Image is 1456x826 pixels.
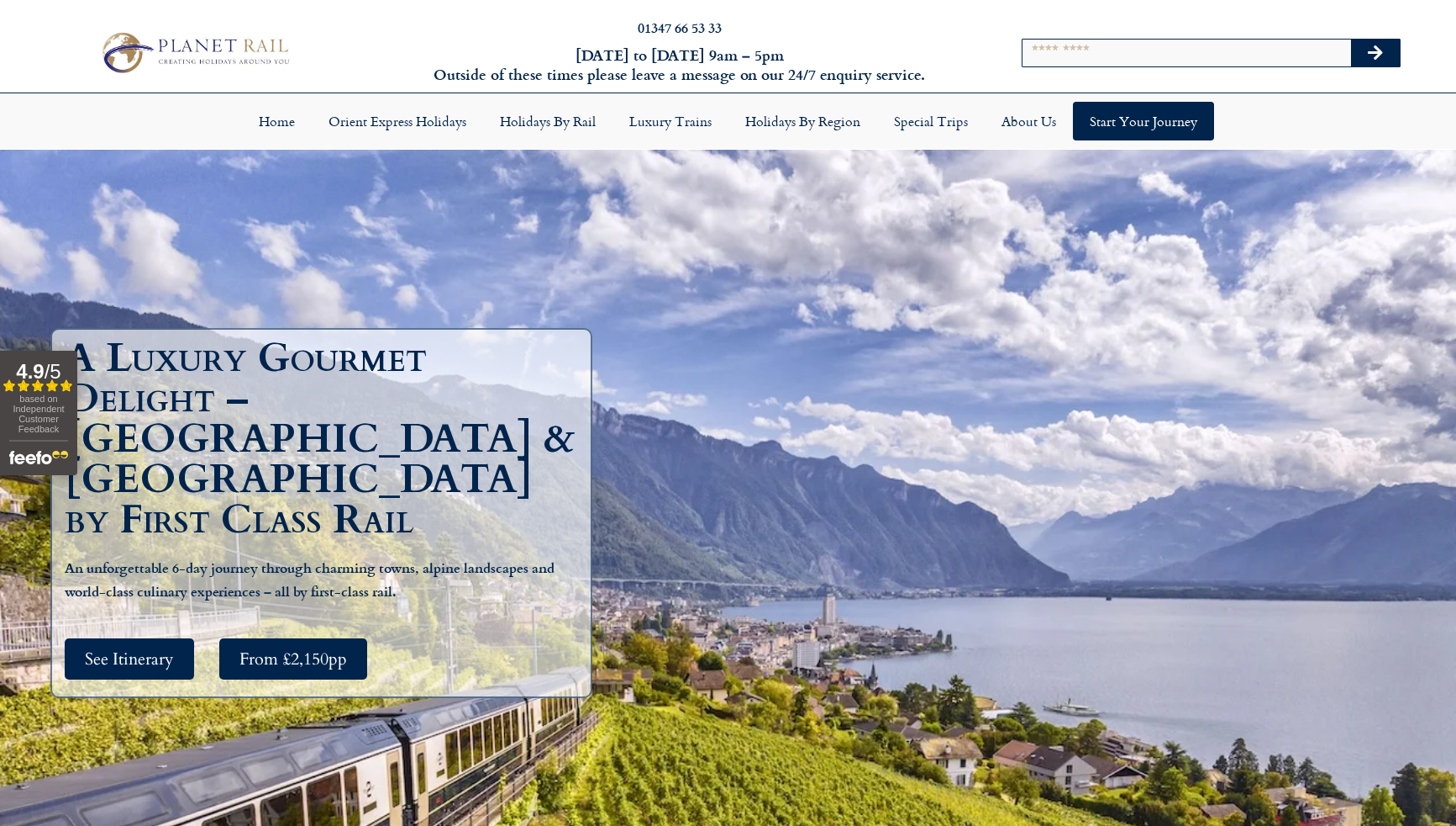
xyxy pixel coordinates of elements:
a: Special Trips [877,102,985,140]
nav: Menu [8,102,1448,140]
a: Start your Journey [1073,102,1214,140]
a: Luxury Trains [612,102,728,140]
h1: A Luxury Gourmet Delight – [GEOGRAPHIC_DATA] & [GEOGRAPHIC_DATA] by First Class Rail [65,338,586,540]
a: Home [242,102,312,140]
a: Orient Express Holidays [312,102,483,140]
img: Planet Rail Train Holidays Logo [94,28,294,77]
a: Holidays by Region [728,102,877,140]
a: From £2,150pp [219,638,367,680]
a: 01347 66 53 33 [638,18,722,37]
a: Holidays by Rail [483,102,612,140]
b: An unforgettable 6-day journey through charming towns, alpine landscapes and world-class culinary... [65,558,555,601]
button: Search [1351,40,1400,66]
a: About Us [985,102,1073,140]
span: From £2,150pp [239,649,347,670]
h6: [DATE] to [DATE] 9am – 5pm Outside of these times please leave a message on our 24/7 enquiry serv... [392,45,966,85]
span: See Itinerary [85,649,174,670]
a: See Itinerary [65,638,194,680]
